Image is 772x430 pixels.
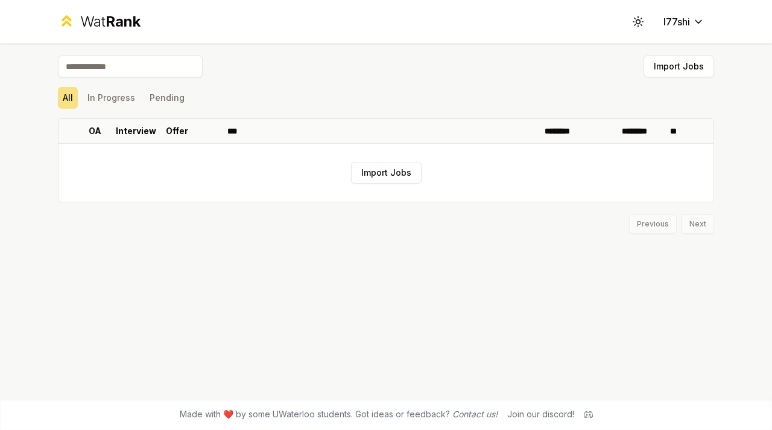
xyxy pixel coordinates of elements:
button: Import Jobs [351,162,422,184]
button: All [58,87,78,109]
div: Wat [80,12,141,31]
span: l77shi [663,14,690,29]
div: Join our discord! [507,408,574,420]
p: OA [89,125,101,137]
button: In Progress [83,87,140,109]
p: Offer [166,125,188,137]
a: Contact us! [452,409,498,419]
span: Rank [106,13,141,30]
button: Pending [145,87,189,109]
button: Import Jobs [644,56,714,77]
p: Interview [116,125,156,137]
button: l77shi [654,11,714,33]
a: WatRank [58,12,141,31]
span: Made with ❤️ by some UWaterloo students. Got ideas or feedback? [180,408,498,420]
